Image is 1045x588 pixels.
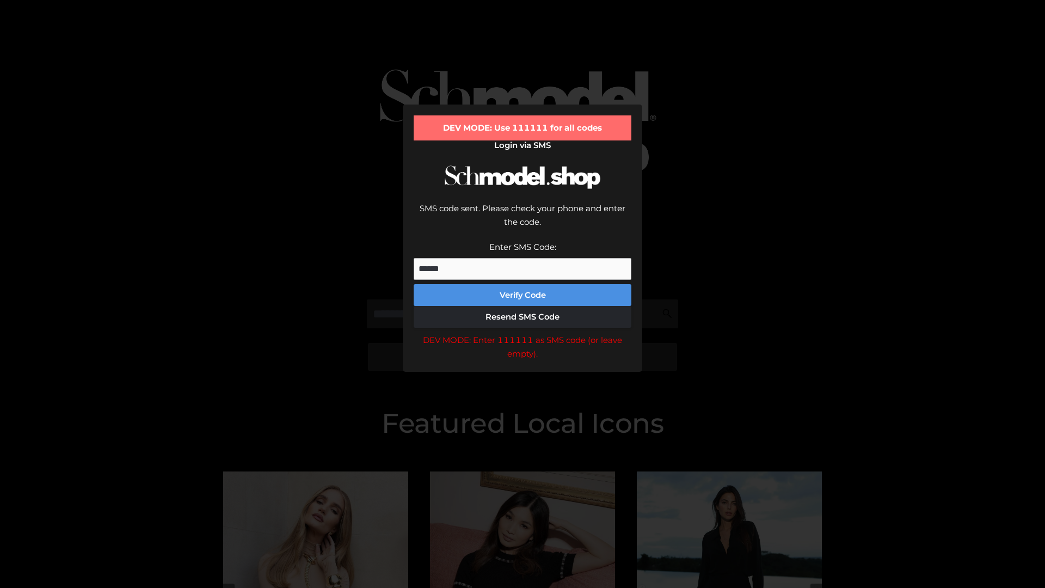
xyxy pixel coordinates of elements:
h2: Login via SMS [414,140,631,150]
label: Enter SMS Code: [489,242,556,252]
img: Schmodel Logo [441,156,604,199]
div: DEV MODE: Use 111111 for all codes [414,115,631,140]
button: Resend SMS Code [414,306,631,328]
button: Verify Code [414,284,631,306]
div: SMS code sent. Please check your phone and enter the code. [414,201,631,240]
div: DEV MODE: Enter 111111 as SMS code (or leave empty). [414,333,631,361]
